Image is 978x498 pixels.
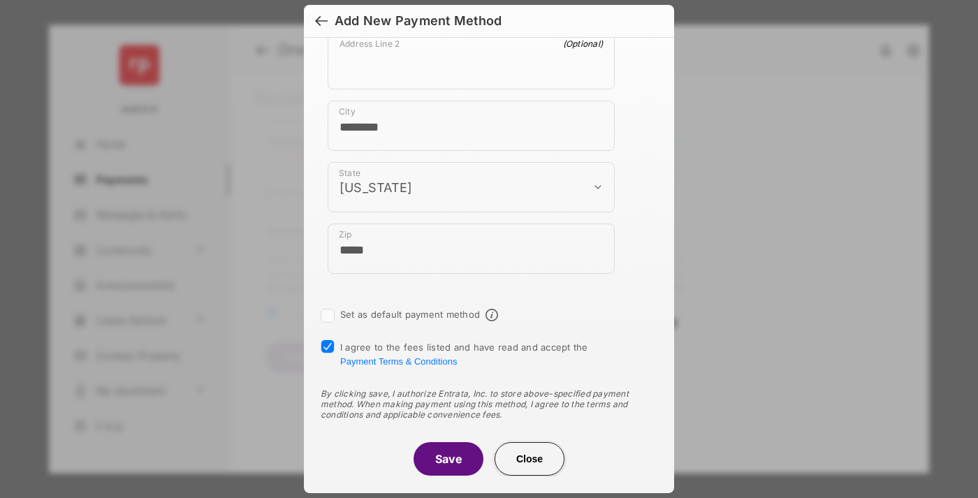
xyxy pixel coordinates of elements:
button: I agree to the fees listed and have read and accept the [340,356,457,367]
div: payment_method_screening[postal_addresses][addressLine2] [328,32,615,89]
div: payment_method_screening[postal_addresses][postalCode] [328,224,615,274]
button: Close [495,442,564,476]
div: payment_method_screening[postal_addresses][administrativeArea] [328,162,615,212]
button: Save [414,442,483,476]
div: By clicking save, I authorize Entrata, Inc. to store above-specified payment method. When making ... [321,388,657,420]
div: Add New Payment Method [335,13,502,29]
label: Set as default payment method [340,309,480,320]
div: payment_method_screening[postal_addresses][locality] [328,101,615,151]
span: I agree to the fees listed and have read and accept the [340,342,588,367]
span: Default payment method info [486,309,498,321]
